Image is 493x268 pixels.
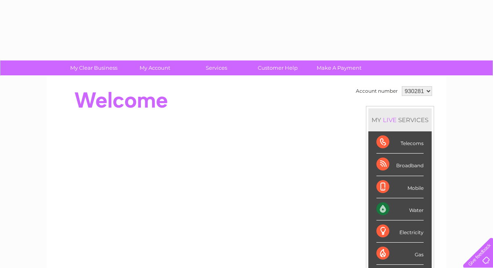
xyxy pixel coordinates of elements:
[244,60,311,75] a: Customer Help
[354,84,400,98] td: Account number
[376,131,424,154] div: Telecoms
[376,243,424,265] div: Gas
[376,154,424,176] div: Broadband
[376,220,424,243] div: Electricity
[122,60,188,75] a: My Account
[376,176,424,198] div: Mobile
[61,60,127,75] a: My Clear Business
[376,198,424,220] div: Water
[381,116,398,124] div: LIVE
[183,60,250,75] a: Services
[306,60,372,75] a: Make A Payment
[368,108,432,131] div: MY SERVICES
